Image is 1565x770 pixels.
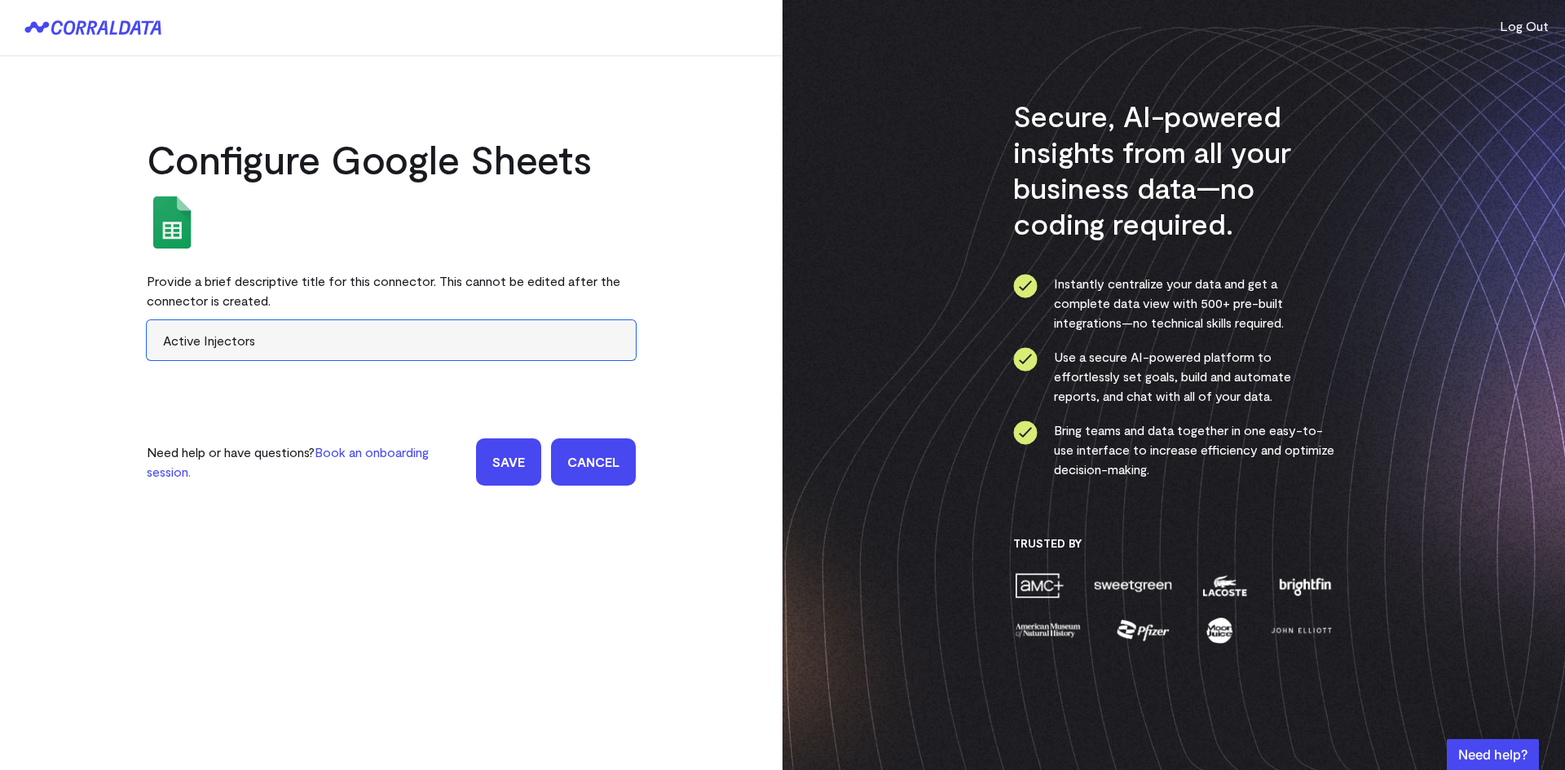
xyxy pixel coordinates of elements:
img: ico-check-circle-4b19435c.svg [1013,347,1038,372]
h3: Trusted By [1013,536,1335,551]
div: Provide a brief descriptive title for this connector. This cannot be edited after the connector i... [147,262,636,320]
img: moon-juice-c312e729.png [1203,616,1236,645]
img: amnh-5afada46.png [1013,616,1083,645]
h2: Configure Google Sheets [147,134,636,183]
li: Instantly centralize your data and get a complete data view with 500+ pre-built integrations—no t... [1013,274,1335,332]
h3: Secure, AI-powered insights from all your business data—no coding required. [1013,98,1335,241]
img: google_sheets-5a4bad8e.svg [147,196,199,249]
input: Save [476,438,541,486]
img: ico-check-circle-4b19435c.svg [1013,274,1038,298]
input: Enter title here... [147,320,636,360]
button: Log Out [1500,16,1549,36]
img: ico-check-circle-4b19435c.svg [1013,420,1038,445]
img: pfizer-e137f5fc.png [1115,616,1171,645]
img: amc-0b11a8f1.png [1013,571,1065,600]
img: lacoste-7a6b0538.png [1201,571,1249,600]
li: Bring teams and data together in one easy-to-use interface to increase efficiency and optimize de... [1013,420,1335,479]
img: john-elliott-25751c40.png [1268,616,1334,645]
li: Use a secure AI-powered platform to effortlessly set goals, build and automate reports, and chat ... [1013,347,1335,406]
img: brightfin-a251e171.png [1276,571,1334,600]
a: Cancel [551,438,636,486]
img: sweetgreen-1d1fb32c.png [1092,571,1174,600]
p: Need help or have questions? [147,442,466,482]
